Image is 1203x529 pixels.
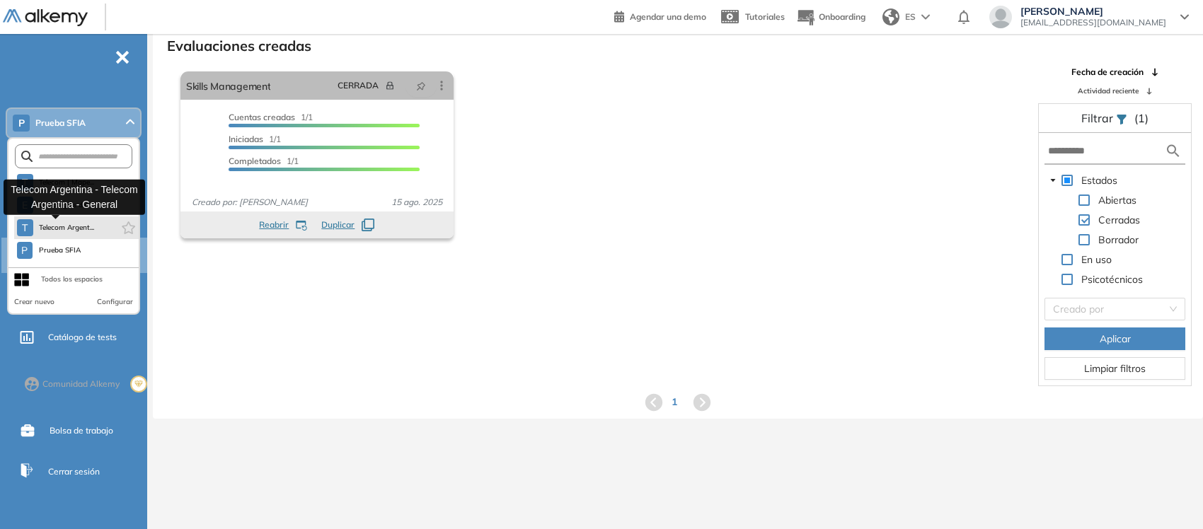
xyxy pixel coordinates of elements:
span: Cerradas [1095,211,1143,228]
span: Borrador [1095,231,1141,248]
button: Duplicar [321,219,374,231]
span: Cuentas creadas [229,112,295,122]
div: Telecom Argentina - Telecom Argentina - General [4,179,145,214]
span: ES [905,11,916,23]
span: [PERSON_NAME] [1020,6,1166,17]
button: Aplicar [1044,327,1185,350]
a: Agendar una demo [614,7,706,24]
img: Logo [3,9,88,27]
span: T [22,222,28,233]
span: (1) [1134,110,1149,127]
span: caret-down [1049,177,1057,184]
span: Tutoriales [745,11,785,22]
img: world [882,8,899,25]
span: Duplicar [321,219,355,231]
span: 1/1 [229,112,313,122]
button: Crear nuevo [14,296,54,308]
span: Cerrar sesión [48,465,100,478]
div: Todos los espacios [41,274,103,285]
a: Skills Management [186,71,270,100]
span: Onboarding [819,11,865,22]
span: Prueba SFIA [38,245,81,256]
button: Limpiar filtros [1044,357,1185,380]
button: Onboarding [796,2,865,33]
span: Actividad reciente [1078,86,1139,96]
span: Aplicar [1100,331,1131,347]
span: Telecom Argent... [39,222,95,233]
span: Filtrar [1081,111,1116,125]
span: Psicotécnicos [1081,273,1143,286]
img: search icon [1165,142,1182,160]
button: pushpin [405,74,437,97]
span: Creado por: [PERSON_NAME] [186,196,313,209]
button: Reabrir [259,219,307,231]
span: P [18,117,25,129]
span: Bolsa de trabajo [50,424,113,437]
span: Prueba SFIA [35,117,86,129]
span: En uso [1081,253,1112,266]
span: Psicotécnicos [1078,271,1146,288]
span: Abiertas [1095,192,1139,209]
span: Reabrir [259,219,289,231]
h3: Evaluaciones creadas [167,37,311,54]
img: arrow [921,14,930,20]
span: Fecha de creación [1071,66,1144,79]
span: Iniciadas [229,134,263,144]
span: Limpiar filtros [1084,361,1146,376]
span: Agendar una demo [630,11,706,22]
span: Completados [229,156,281,166]
span: 1/1 [229,134,281,144]
button: Configurar [97,296,133,308]
span: CERRADA [338,79,379,92]
span: [EMAIL_ADDRESS][DOMAIN_NAME] [1020,17,1166,28]
span: 1 [672,395,677,409]
span: lock [386,81,394,90]
span: P [21,245,28,256]
span: Cerradas [1098,214,1140,226]
span: En uso [1078,251,1115,268]
span: Abiertas [1098,194,1136,207]
span: Estados [1078,172,1120,189]
span: Catálogo de tests [48,331,117,344]
span: 15 ago. 2025 [386,196,448,209]
span: 1/1 [229,156,299,166]
span: Borrador [1098,233,1139,246]
span: pushpin [416,80,426,91]
span: Estados [1081,174,1117,187]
